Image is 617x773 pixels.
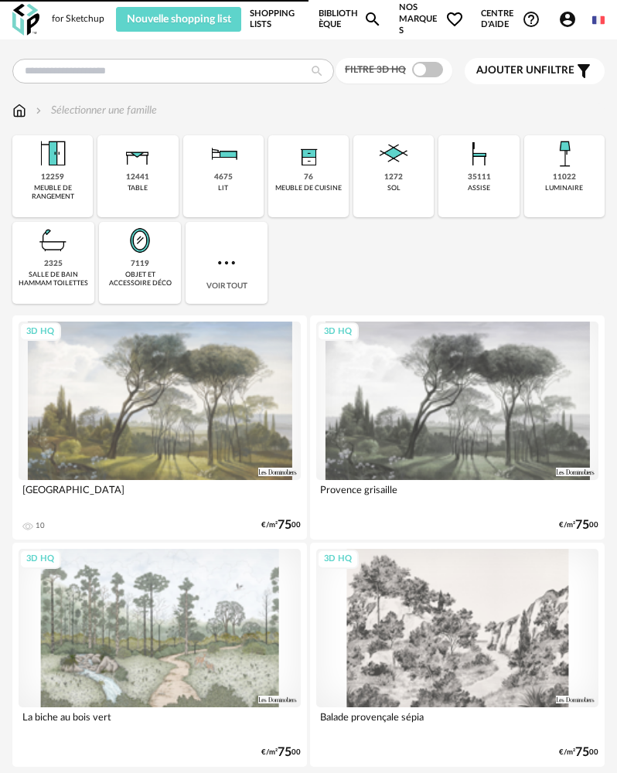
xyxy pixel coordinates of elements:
div: €/m² 00 [559,520,598,530]
span: filtre [476,64,574,77]
img: more.7b13dc1.svg [214,250,239,275]
img: Literie.png [205,135,242,172]
div: 12259 [41,172,64,182]
span: Help Circle Outline icon [522,10,540,29]
a: 3D HQ La biche au bois vert €/m²7500 [12,543,307,767]
a: 3D HQ Provence grisaille €/m²7500 [310,315,605,540]
img: svg+xml;base64,PHN2ZyB3aWR0aD0iMTYiIGhlaWdodD0iMTYiIHZpZXdCb3g9IjAgMCAxNiAxNiIgZmlsbD0ibm9uZSIgeG... [32,103,45,118]
span: 75 [575,520,589,530]
div: meuble de cuisine [275,184,342,192]
span: 75 [575,747,589,758]
button: Ajouter unfiltre Filter icon [465,58,605,84]
div: 2325 [44,259,63,269]
div: €/m² 00 [261,520,301,530]
div: Voir tout [186,222,268,304]
span: 75 [278,520,291,530]
a: BibliothèqueMagnify icon [319,2,382,36]
div: assise [468,184,490,192]
span: Heart Outline icon [445,10,464,29]
img: Salle%20de%20bain.png [35,222,72,259]
div: [GEOGRAPHIC_DATA] [19,480,301,511]
span: Filter icon [574,62,593,80]
div: Sélectionner une famille [32,103,157,118]
img: Miroir.png [121,222,159,259]
img: OXP [12,4,39,36]
img: fr [592,14,605,26]
div: sol [387,184,401,192]
div: €/m² 00 [261,747,301,758]
img: Rangement.png [290,135,327,172]
img: Luminaire.png [546,135,583,172]
span: Centre d'aideHelp Circle Outline icon [481,9,540,31]
div: 3D HQ [19,550,61,569]
div: 76 [304,172,313,182]
div: luminaire [545,184,583,192]
span: Nouvelle shopping list [127,14,231,25]
span: Account Circle icon [558,10,584,29]
div: 4675 [214,172,233,182]
span: Ajouter un [476,65,541,76]
div: meuble de rangement [17,184,88,202]
img: Assise.png [461,135,498,172]
img: svg+xml;base64,PHN2ZyB3aWR0aD0iMTYiIGhlaWdodD0iMTciIHZpZXdCb3g9IjAgMCAxNiAxNyIgZmlsbD0ibm9uZSIgeG... [12,103,26,118]
div: 35111 [468,172,491,182]
div: lit [218,184,228,192]
div: objet et accessoire déco [104,271,176,288]
div: for Sketchup [52,13,104,26]
div: 3D HQ [317,550,359,569]
div: 7119 [131,259,149,269]
span: 75 [278,747,291,758]
div: 3D HQ [19,322,61,342]
span: Account Circle icon [558,10,577,29]
span: Nos marques [399,2,464,36]
span: Magnify icon [363,10,382,29]
div: 3D HQ [317,322,359,342]
div: 10 [36,521,45,530]
div: 11022 [553,172,576,182]
div: La biche au bois vert [19,707,301,738]
div: Balade provençale sépia [316,707,598,738]
div: salle de bain hammam toilettes [17,271,90,288]
a: 3D HQ Balade provençale sépia €/m²7500 [310,543,605,767]
img: Table.png [119,135,156,172]
a: Shopping Lists [250,2,302,36]
button: Nouvelle shopping list [116,7,241,32]
span: Filtre 3D HQ [345,65,406,74]
div: 12441 [126,172,149,182]
div: €/m² 00 [559,747,598,758]
div: 1272 [384,172,403,182]
a: 3D HQ [GEOGRAPHIC_DATA] 10 €/m²7500 [12,315,307,540]
div: Provence grisaille [316,480,598,511]
img: Meuble%20de%20rangement.png [34,135,71,172]
img: Sol.png [375,135,412,172]
div: table [128,184,148,192]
